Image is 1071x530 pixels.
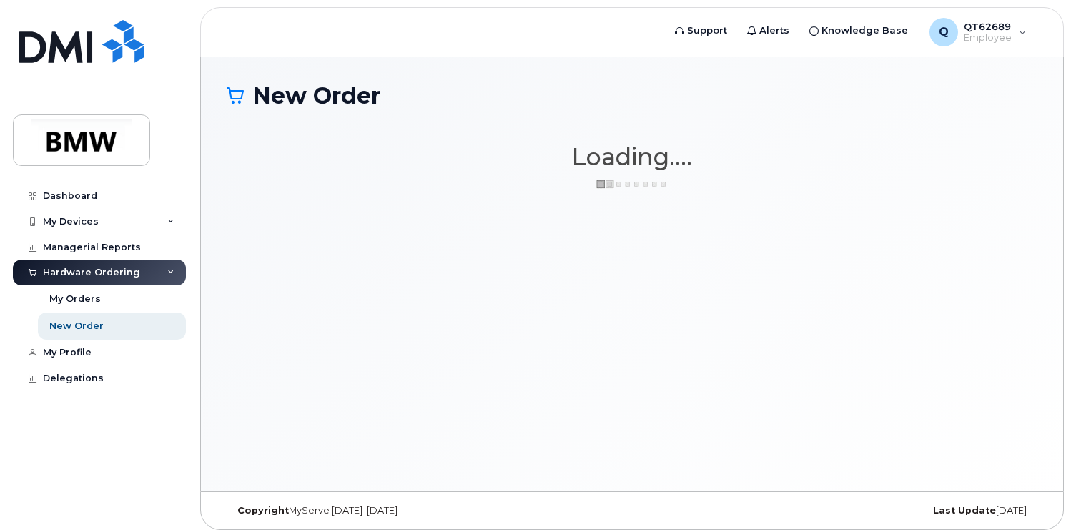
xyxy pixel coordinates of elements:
[933,505,996,516] strong: Last Update
[227,144,1037,170] h1: Loading....
[227,83,1037,108] h1: New Order
[237,505,289,516] strong: Copyright
[767,505,1037,516] div: [DATE]
[596,179,668,190] img: ajax-loader-3a6953c30dc77f0bf724df975f13086db4f4c1262e45940f03d1251963f1bf2e.gif
[227,505,497,516] div: MyServe [DATE]–[DATE]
